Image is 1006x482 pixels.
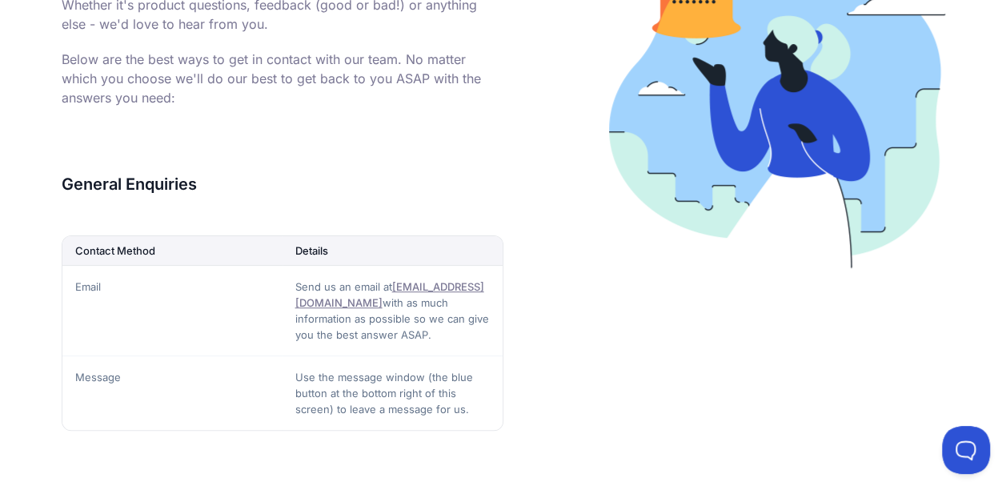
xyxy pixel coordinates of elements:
p: Below are the best ways to get in contact with our team. No matter which you choose we'll do our ... [62,50,503,107]
th: Contact Method [62,236,283,266]
td: Email [62,265,283,355]
iframe: Toggle Customer Support [942,426,990,474]
a: [EMAIL_ADDRESS][DOMAIN_NAME] [295,280,484,309]
h3: General Enquiries [62,171,503,197]
td: Use the message window (the blue button at the bottom right of this screen) to leave a message fo... [283,355,503,430]
th: Details [283,236,503,266]
td: Message [62,355,283,430]
td: Send us an email at with as much information as possible so we can give you the best answer ASAP. [283,265,503,355]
